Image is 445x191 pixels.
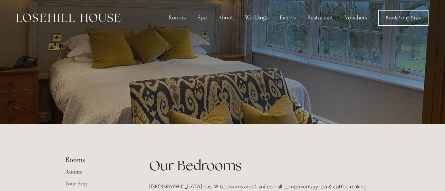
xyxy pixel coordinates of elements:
[16,14,120,22] img: Losehill House
[302,11,338,24] div: Restaurant
[149,156,380,175] h1: Our Bedrooms
[378,10,429,26] a: Book Your Stay
[192,11,212,24] div: Spa
[240,11,273,24] div: Weddings
[340,11,372,24] a: Vouchers
[274,11,301,24] div: Events
[65,156,128,164] li: Rooms
[213,11,238,24] div: About
[65,168,128,180] a: Rooms
[163,11,191,24] div: Rooms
